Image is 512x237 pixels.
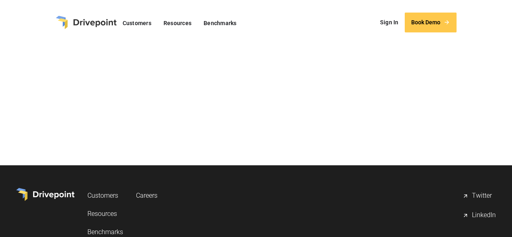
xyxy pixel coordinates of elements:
a: Careers [136,188,157,203]
a: LinkedIn [462,207,496,224]
a: Customers [87,188,123,203]
div: LinkedIn [472,211,496,220]
a: Resources [87,206,123,221]
a: home [56,16,117,29]
a: Benchmarks [200,18,241,28]
div: Twitter [472,191,492,201]
a: Twitter [462,188,496,204]
a: Resources [159,18,195,28]
iframe: Termly Policy [66,82,446,143]
div: Book Demo [411,19,440,26]
a: Book Demo [405,13,457,32]
a: Sign In [376,16,403,28]
a: Customers [119,18,155,28]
